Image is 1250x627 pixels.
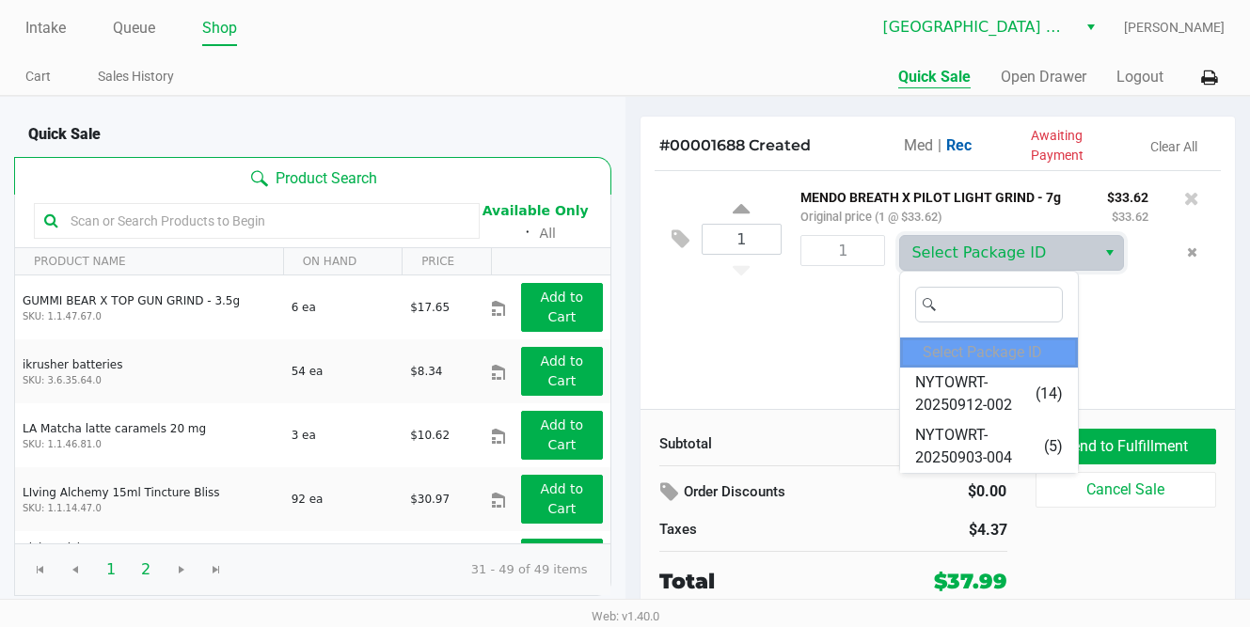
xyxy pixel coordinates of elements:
button: Clear All [1150,137,1197,157]
button: Send to Fulfillment [1036,429,1217,464]
div: $37.99 [934,566,1007,597]
app-button-loader: Add to Cart [541,481,584,516]
h6: Quick Sale [28,106,597,157]
p: SKU: 1.1.46.81.0 [23,437,276,451]
app-button-loader: Add to Cart [541,417,584,452]
small: Original price (1 @ $33.62) [800,210,941,224]
span: # [659,136,670,154]
span: Page 2 [128,552,164,588]
th: ON HAND [283,248,403,275]
button: Select [1077,10,1104,44]
div: Taxes [659,519,819,541]
button: All [540,224,556,243]
button: Add to Cart [521,347,602,396]
th: PRICE [402,248,491,275]
td: LIving Alchemy 15ml Tincture Bliss [15,467,283,531]
span: $10.62 [410,429,450,442]
button: Logout [1116,66,1163,88]
td: ikrusher batteries [15,339,283,403]
span: Go to the next page [174,562,189,577]
div: $4.37 [847,519,1007,541]
p: SKU: 1.1.47.67.0 [23,309,276,323]
span: NYTOWRT-20250903-004 [915,424,1040,469]
a: Sales History [98,65,174,88]
button: Cancel Sale [1036,472,1217,508]
a: Cart [25,65,51,88]
span: Go to the next page [164,552,199,588]
span: (5) [1044,435,1063,458]
kendo-pager-info: 31 - 49 of 49 items [249,560,588,579]
p: SKU: 3.6.35.64.0 [23,373,276,387]
span: $30.97 [410,493,450,506]
p: $33.62 [1107,185,1148,205]
button: Add to Cart [521,283,602,332]
td: Living Alchemy Pomergrante 20 ct 100mg CBD/THC gummy [15,531,283,595]
p: MENDO BREATH X PILOT LIGHT GRIND - 7g [800,185,1079,205]
button: Quick Sale [898,66,971,88]
div: $33.62 [847,433,1007,456]
span: Go to the previous page [57,552,93,588]
span: ᛫ [515,224,540,242]
span: Page 1 [93,552,129,588]
button: Add to Cart [521,475,602,524]
td: GUMMI BEAR X TOP GUN GRIND - 3.5g [15,275,283,339]
app-button-loader: Add to Cart [541,353,584,388]
span: NYTOWRT-20250912-002 [915,371,1032,416]
span: Product Search [276,167,377,190]
td: 92 ea [283,467,403,531]
span: Go to the previous page [68,562,83,577]
td: 6 ea [283,275,403,339]
a: Intake [25,15,66,41]
p: SKU: 1.1.14.47.0 [23,501,276,515]
button: Open Drawer [1001,66,1086,88]
span: Select Package ID [911,243,1046,261]
button: Remove the package from the orderLine [1179,235,1205,270]
td: 54 ea [283,339,403,403]
span: $17.65 [410,301,450,314]
span: Go to the first page [23,552,58,588]
span: $8.34 [410,365,442,378]
span: Med [904,136,933,154]
div: Subtotal [659,433,819,455]
td: LA Matcha latte caramels 20 mg [15,403,283,467]
button: Add to Cart [521,411,602,460]
span: [PERSON_NAME] [1124,18,1225,38]
div: $0.00 [910,476,1006,508]
p: Awaiting Payment [1031,126,1132,165]
td: 3 ea [283,403,403,467]
input: Scan or Search Products to Begin [63,207,469,235]
span: 00001688 Created [659,136,811,154]
small: $33.62 [1112,210,1148,224]
div: Order Discounts [659,476,882,509]
th: PRODUCT NAME [15,248,283,275]
span: Go to the last page [198,552,234,588]
span: Web: v1.40.0 [592,609,659,623]
div: Total [659,566,873,597]
a: Queue [113,15,155,41]
a: Shop [202,15,237,41]
div: Data table [15,248,610,543]
span: (14) [1036,383,1063,405]
span: Go to the last page [209,562,224,577]
span: Go to the first page [33,562,48,577]
button: Select [1096,236,1123,270]
span: Rec [946,136,972,154]
app-button-loader: Add to Cart [541,290,584,324]
span: [GEOGRAPHIC_DATA] Retail [882,16,1066,39]
td: 38 ea [283,531,403,595]
span: | [938,136,941,154]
